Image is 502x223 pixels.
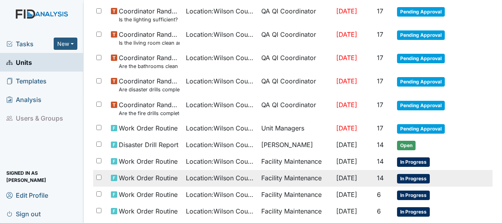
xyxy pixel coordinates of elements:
span: 17 [377,7,383,15]
span: Signed in as [PERSON_NAME] [6,170,77,183]
small: Are disaster drills completed as scheduled? [119,86,180,93]
span: Coordinator Random Are the fire drills completed for the most recent month? [119,100,180,117]
span: Location : Wilson County CS [186,140,255,149]
span: 17 [377,30,383,38]
span: [DATE] [336,77,357,85]
span: 17 [377,77,383,85]
span: Pending Approval [397,7,445,17]
span: Pending Approval [397,54,445,63]
small: Is the living room clean and in good repair? [119,39,180,47]
span: Location : Wilson County CS [186,123,255,133]
span: Location : Wilson County CS [186,206,255,216]
span: Location : Wilson County CS [186,173,255,183]
span: Pending Approval [397,77,445,87]
span: 6 [377,191,381,198]
span: In Progress [397,174,430,183]
span: Pending Approval [397,101,445,110]
span: 6 [377,207,381,215]
span: Location : Wilson County CS [186,30,255,39]
span: [DATE] [336,191,357,198]
span: Pending Approval [397,124,445,134]
span: Coordinator Random Are disaster drills completed as scheduled? [119,76,180,93]
span: Work Order Routine [119,157,178,166]
span: Location : Wilson County CS [186,53,255,62]
small: Is the lighting sufficient? [119,16,180,23]
span: [DATE] [336,207,357,215]
span: Templates [6,75,47,87]
span: Units [6,56,32,68]
span: Work Order Routine [119,173,178,183]
span: 14 [377,157,384,165]
button: New [54,38,77,50]
small: Are the fire drills completed for the most recent month? [119,110,180,117]
td: Facility Maintenance [258,170,333,187]
span: [DATE] [336,124,357,132]
span: 17 [377,101,383,109]
span: 14 [377,141,384,149]
span: Coordinator Random Is the living room clean and in good repair? [119,30,180,47]
span: Analysis [6,93,41,106]
span: In Progress [397,207,430,217]
span: Location : Wilson County CS [186,6,255,16]
td: QA QI Coordinator [258,26,333,50]
span: [DATE] [336,7,357,15]
span: Disaster Drill Report [119,140,178,149]
span: Work Order Routine [119,190,178,199]
td: Facility Maintenance [258,187,333,203]
span: Coordinator Random Is the lighting sufficient? [119,6,180,23]
td: QA QI Coordinator [258,73,333,96]
span: [DATE] [336,157,357,165]
span: Coordinator Random Are the bathrooms clean and in good repair? [119,53,180,70]
span: Pending Approval [397,30,445,40]
span: Location : Wilson County CS [186,157,255,166]
span: [DATE] [336,101,357,109]
span: [DATE] [336,174,357,182]
a: Tasks [6,39,54,49]
small: Are the bathrooms clean and in good repair? [119,62,180,70]
td: [PERSON_NAME] [258,137,333,153]
span: Location : Wilson County CS [186,190,255,199]
span: In Progress [397,157,430,167]
span: Edit Profile [6,189,48,201]
span: 14 [377,174,384,182]
span: 17 [377,124,383,132]
span: Open [397,141,416,150]
span: Location : Wilson County CS [186,100,255,110]
td: QA QI Coordinator [258,97,333,120]
span: Location : Wilson County CS [186,76,255,86]
span: 17 [377,54,383,62]
td: Facility Maintenance [258,203,333,220]
td: QA QI Coordinator [258,3,333,26]
span: [DATE] [336,141,357,149]
span: [DATE] [336,30,357,38]
td: QA QI Coordinator [258,50,333,73]
span: In Progress [397,191,430,200]
span: Sign out [6,208,41,220]
td: Facility Maintenance [258,153,333,170]
span: [DATE] [336,54,357,62]
td: Unit Managers [258,120,333,137]
span: Work Order Routine [119,123,178,133]
span: Work Order Routine [119,206,178,216]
